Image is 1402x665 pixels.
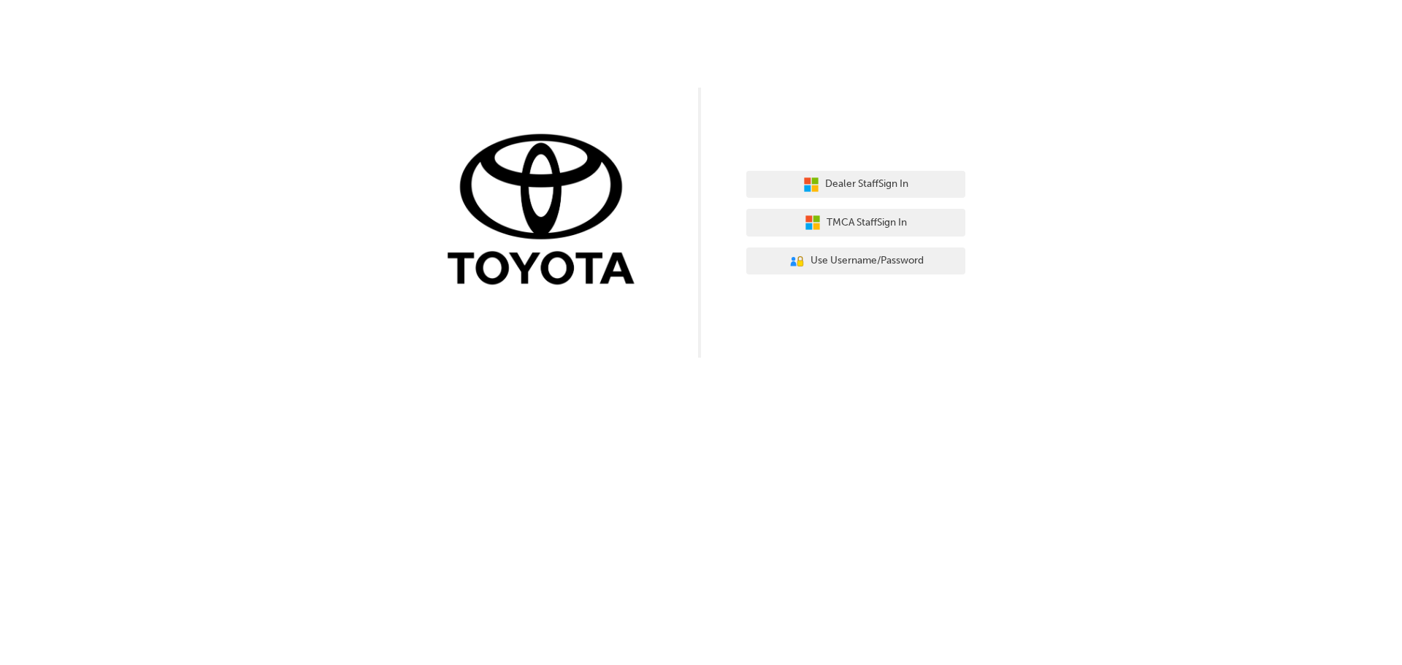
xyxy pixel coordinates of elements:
[437,131,656,292] img: Trak
[746,209,965,237] button: TMCA StaffSign In
[825,176,908,193] span: Dealer Staff Sign In
[746,171,965,199] button: Dealer StaffSign In
[827,215,907,231] span: TMCA Staff Sign In
[811,253,924,269] span: Use Username/Password
[746,247,965,275] button: Use Username/Password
